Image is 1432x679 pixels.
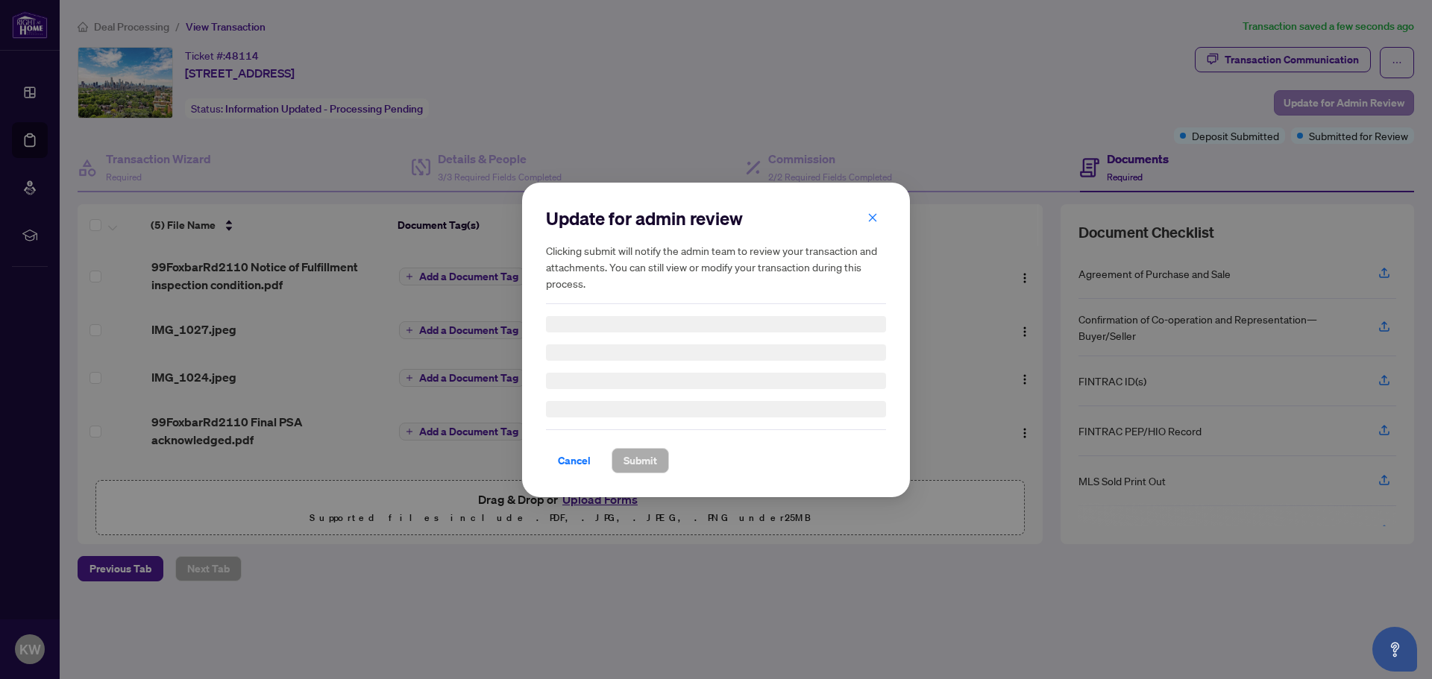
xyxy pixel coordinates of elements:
[558,449,591,473] span: Cancel
[546,448,603,473] button: Cancel
[546,206,886,230] h2: Update for admin review
[867,212,878,222] span: close
[546,242,886,291] h5: Clicking submit will notify the admin team to review your transaction and attachments. You can st...
[612,448,669,473] button: Submit
[1372,627,1417,672] button: Open asap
